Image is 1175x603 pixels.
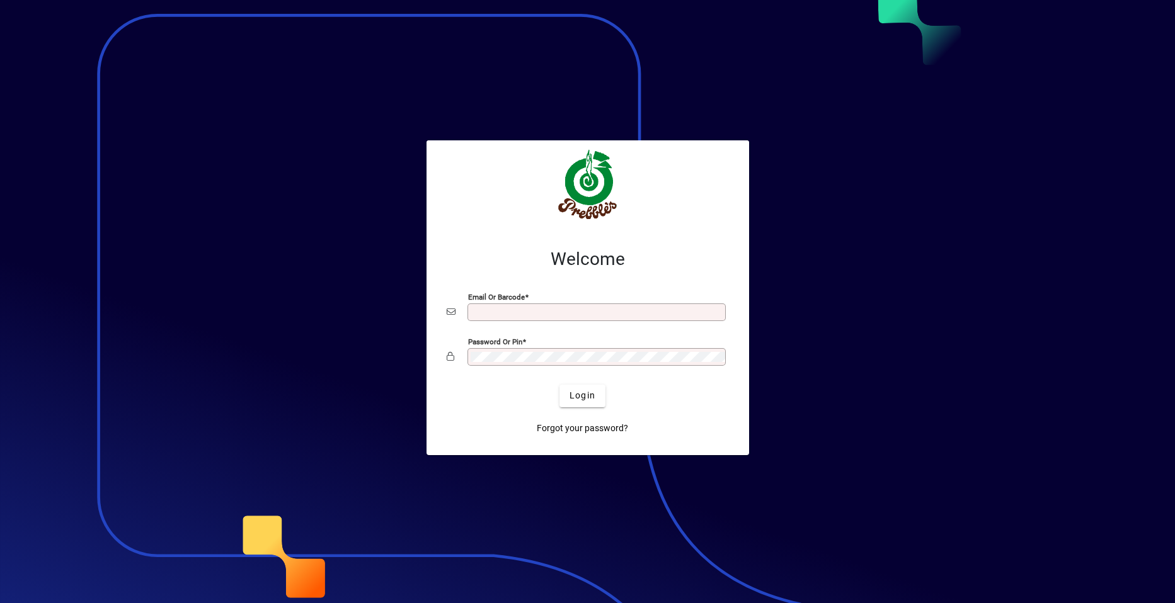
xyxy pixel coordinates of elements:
[537,422,628,435] span: Forgot your password?
[447,249,729,270] h2: Welcome
[559,385,605,407] button: Login
[570,389,595,402] span: Login
[468,337,522,346] mat-label: Password or Pin
[532,417,633,440] a: Forgot your password?
[468,292,525,301] mat-label: Email or Barcode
